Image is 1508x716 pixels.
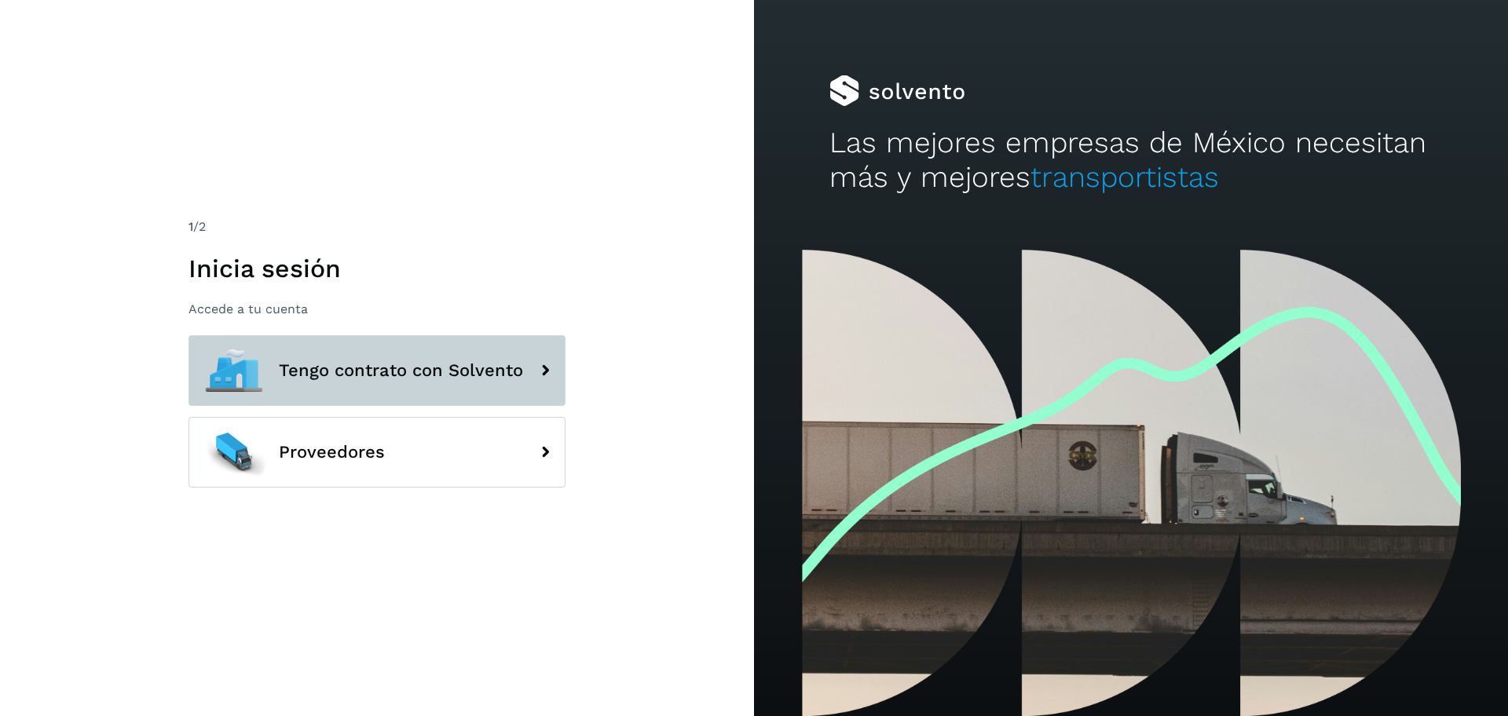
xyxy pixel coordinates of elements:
span: Proveedores [279,443,385,462]
span: Tengo contrato con Solvento [279,361,523,380]
p: Accede a tu cuenta [188,301,565,316]
h1: Inicia sesión [188,254,565,283]
button: Tengo contrato con Solvento [188,335,565,406]
h2: Las mejores empresas de México necesitan más y mejores [829,126,1433,195]
div: /2 [188,217,565,236]
button: Proveedores [188,417,565,488]
span: transportistas [1030,160,1219,194]
span: 1 [188,219,193,234]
